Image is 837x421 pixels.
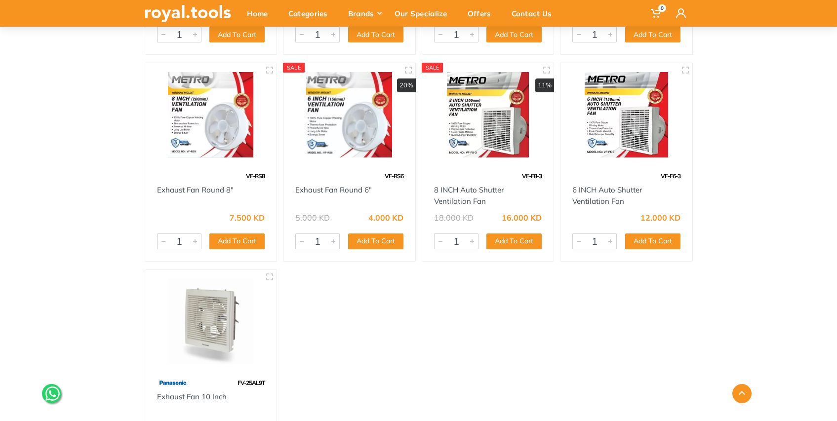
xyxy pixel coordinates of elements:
button: Add To Cart [209,27,265,42]
a: Exhaust Fan Round 6" [295,180,372,189]
div: Contact Us [505,3,565,24]
div: 7.500 KD [230,208,265,216]
span: VF-F6-3 [661,169,680,177]
span: VF-F8-3 [522,169,542,177]
div: SALE [422,63,443,73]
div: Brands [341,3,388,24]
div: SALE [283,63,305,73]
img: Royal Tools - Exhaust Fan 10 Inch [154,273,268,359]
a: Exhaust Fan Round 8" [157,180,234,189]
img: Royal Tools - Exhaust Fan Round 8 [154,72,268,157]
img: Royal Tools - 8 INCH Auto Shutter Ventilation Fan [431,72,545,157]
button: Add To Cart [486,228,542,244]
div: 5.000 KD [295,208,330,216]
div: 16.000 KD [502,208,542,216]
img: 135.webp [157,170,165,178]
div: Offers [461,3,505,24]
span: VF-RS6 [385,169,403,177]
img: royal.tools Logo [145,5,231,22]
a: 8 INCH Auto Shutter Ventilation Fan [434,180,504,200]
img: Royal Tools - Exhaust Fan Round 6 [292,72,406,157]
img: 135.webp [434,170,442,178]
button: Add To Cart [486,27,542,42]
span: FV-25AL9T [238,374,265,381]
button: Add To Cart [348,228,403,244]
button: Add To Cart [625,27,680,42]
div: 20% [397,78,416,92]
div: Home [240,3,281,24]
img: 135.webp [572,170,580,178]
div: 11% [535,78,554,92]
div: Categories [281,3,341,24]
div: 4.000 KD [368,208,403,216]
div: 18.000 KD [434,208,474,216]
div: Our Specialize [388,3,461,24]
img: 79.webp [157,369,189,386]
button: Add To Cart [348,27,403,42]
button: Add To Cart [209,228,265,244]
img: Royal Tools - 6 INCH Auto Shutter Ventilation Fan [569,72,683,157]
a: 6 INCH Auto Shutter Ventilation Fan [572,180,642,200]
div: 12.000 KD [640,208,680,216]
button: Add To Cart [625,228,680,244]
span: 0 [658,4,666,12]
img: 135.webp [295,170,303,178]
span: VF-RS8 [246,169,265,177]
